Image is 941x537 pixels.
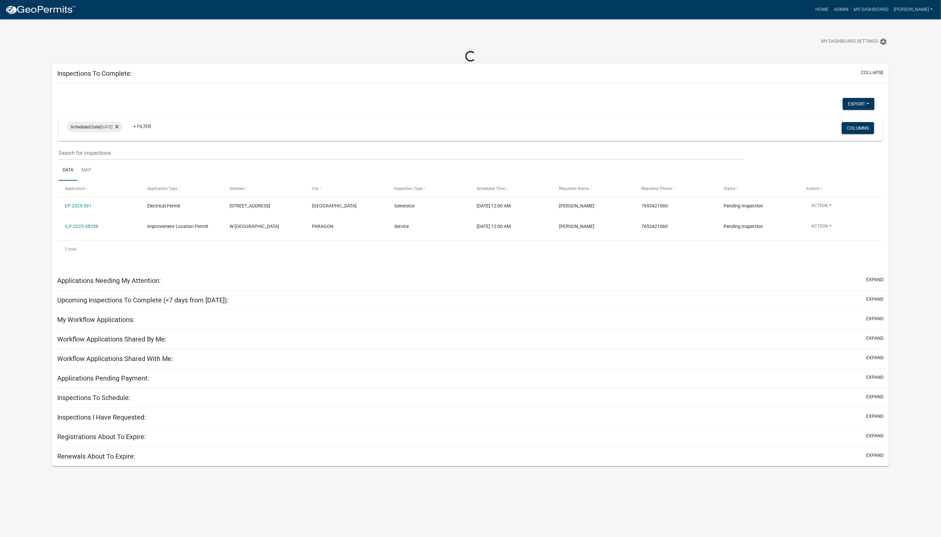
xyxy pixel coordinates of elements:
button: My Dashboard Settingssettings [816,35,893,48]
h5: Applications Needing My Attention: [57,277,161,285]
button: expand [866,315,884,322]
span: Requestor Name [559,186,589,191]
span: Michelle Bell [559,224,594,229]
span: Status [724,186,735,191]
h5: Registrations About To Expire: [57,433,146,441]
span: Application Type [147,186,177,191]
datatable-header-cell: Application Type [141,181,223,197]
h5: Inspections To Complete: [57,69,132,77]
h5: Inspections I Have Requested: [57,413,146,421]
span: PARAGON [312,224,333,229]
button: Action [806,202,837,212]
h5: Renewals About To Expire: [57,452,135,460]
h5: Workflow Applications Shared By Me: [57,335,166,343]
datatable-header-cell: Address [223,181,306,197]
span: Improvement Location Permit [147,224,208,229]
span: 7653421060 [641,203,668,208]
datatable-header-cell: Requestor Name [553,181,635,197]
i: settings [879,38,887,46]
datatable-header-cell: City [306,181,388,197]
datatable-header-cell: Actions [800,181,882,197]
span: City [312,186,319,191]
span: 08/11/2025, 12:00 AM [477,203,511,208]
datatable-header-cell: Inspection Type [388,181,470,197]
datatable-header-cell: Status [717,181,800,197]
a: [PERSON_NAME] [891,3,936,16]
button: Columns [842,122,874,134]
button: collapse [861,69,884,76]
span: Scheduled Date [70,124,100,129]
div: [DATE] [66,122,123,132]
span: 7653421060 [641,224,668,229]
div: 2 total [59,241,882,257]
button: expand [866,432,884,439]
button: Export [843,98,875,110]
span: Scheduled Time [477,186,505,191]
h5: Inspections To Schedule: [57,394,130,402]
a: Home [813,3,831,16]
span: 6835 WAVERLY RD [230,203,270,208]
span: MARTINSVILLE [312,203,357,208]
span: Application [65,186,85,191]
span: My Dashboard Settings [821,38,878,46]
span: Address [230,186,244,191]
a: My Dashboard [851,3,891,16]
h5: Workflow Applications Shared With Me: [57,355,173,363]
span: Electrical Permit [147,203,180,208]
button: expand [866,276,884,283]
span: Service [394,224,409,229]
span: W BASELINE RD [230,224,279,229]
span: Requestor Phone [641,186,672,191]
h5: Applications Pending Payment: [57,374,149,382]
h5: My Workflow Applications: [57,316,135,324]
button: Action [806,223,837,232]
button: expand [866,335,884,342]
span: 08/11/2025, 12:00 AM [477,224,511,229]
span: Pending Inspection [724,203,763,208]
a: EP-2025-561 [65,203,92,208]
datatable-header-cell: Scheduled Time [470,181,553,197]
button: expand [866,374,884,381]
a: Data [59,160,77,181]
a: + Filter [128,120,156,132]
button: expand [866,354,884,361]
span: Pending Inspection [724,224,763,229]
button: expand [866,413,884,420]
input: Search for inspections [59,146,743,160]
span: Shawn White [559,203,594,208]
a: ILP-2025-38358 [65,224,98,229]
button: expand [866,393,884,400]
datatable-header-cell: Application [59,181,141,197]
span: Actions [806,186,820,191]
h5: Upcoming Inspections To Complete (<7 days from [DATE]): [57,296,229,304]
button: expand [866,296,884,303]
datatable-header-cell: Requestor Phone [635,181,717,197]
span: Inspection Type [394,186,422,191]
a: Admin [831,3,851,16]
a: Map [77,160,95,181]
span: Generator [394,203,415,208]
button: expand [866,452,884,459]
div: collapse [52,83,889,271]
